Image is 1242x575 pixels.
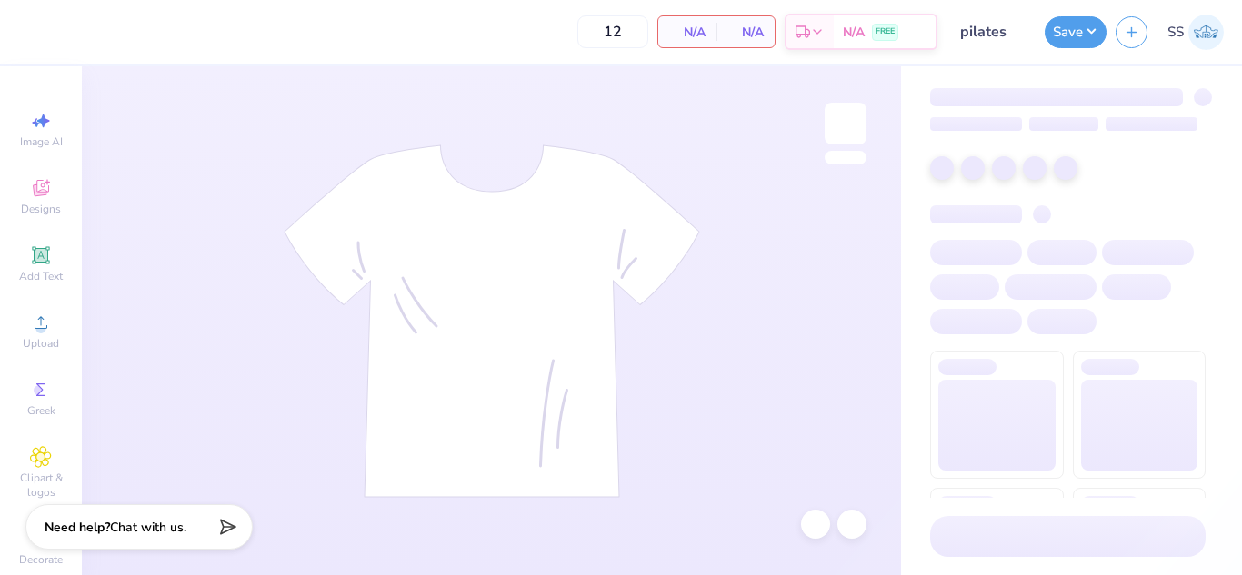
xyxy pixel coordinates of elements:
[9,471,73,500] span: Clipart & logos
[23,336,59,351] span: Upload
[110,519,186,536] span: Chat with us.
[727,23,764,42] span: N/A
[947,14,1036,50] input: Untitled Design
[19,552,63,567] span: Decorate
[843,23,865,42] span: N/A
[1167,15,1224,50] a: SS
[284,144,700,498] img: tee-skeleton.svg
[1045,16,1107,48] button: Save
[669,23,706,42] span: N/A
[19,269,63,283] span: Add Text
[20,134,63,149] span: Image AI
[876,25,895,38] span: FREE
[27,403,55,418] span: Greek
[21,202,61,216] span: Designs
[1167,22,1184,43] span: SS
[45,519,110,536] strong: Need help?
[1188,15,1224,50] img: Sakshi Solanki
[577,15,648,48] input: – –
